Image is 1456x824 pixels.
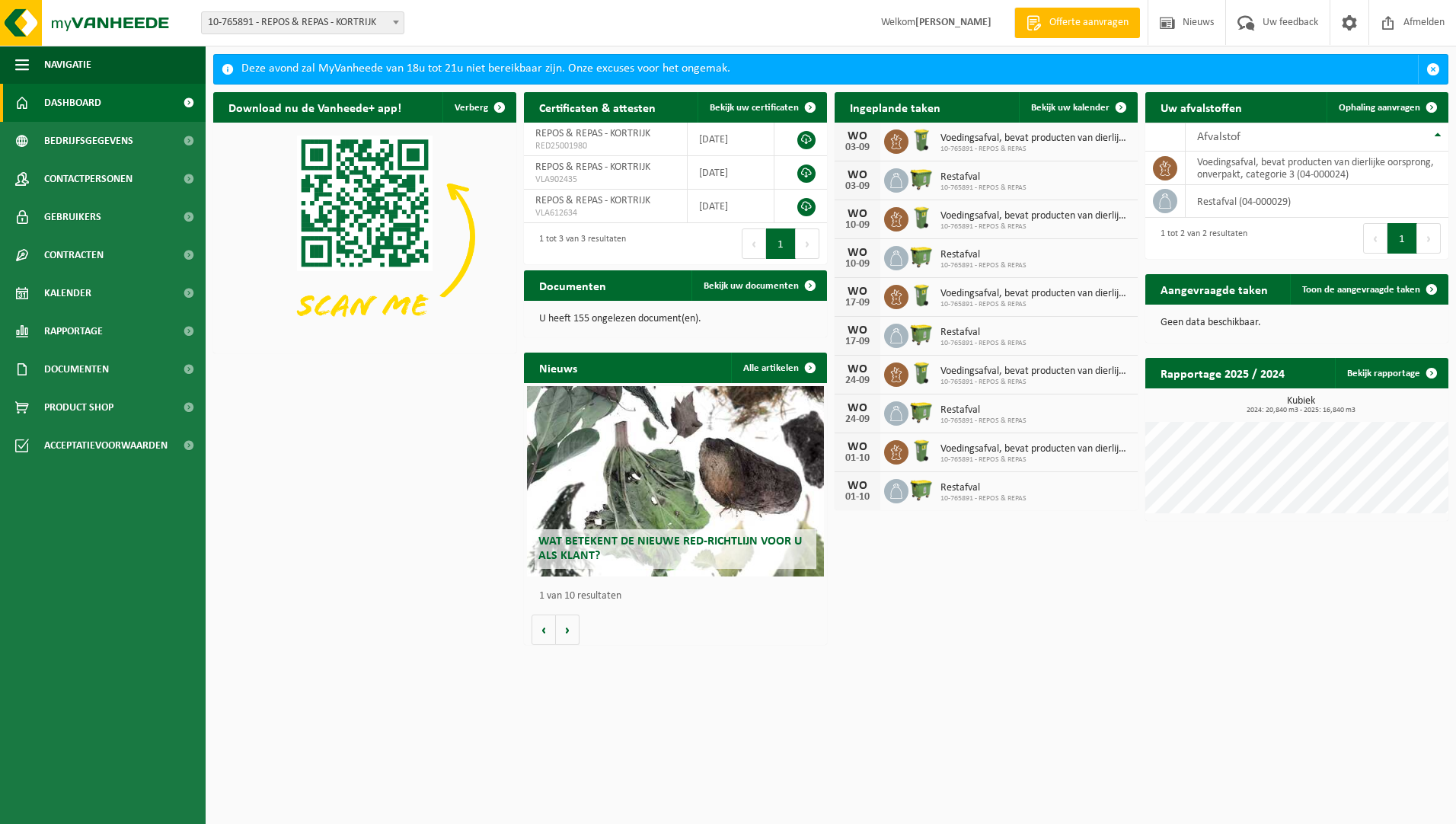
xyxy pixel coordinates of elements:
[44,312,103,350] span: Rapportage
[842,208,873,220] div: WO
[842,298,873,308] div: 17-09
[1145,358,1300,388] h2: Rapportage 2025 / 2024
[556,615,580,645] button: Volgende
[842,441,873,453] div: WO
[1019,92,1136,123] a: Bekijk uw kalender
[1031,103,1110,113] span: Bekijk uw kalender
[201,11,404,34] span: 10-765891 - REPOS & REPAS - KORTRIJK
[535,195,650,206] span: REPOS & REPAS - KORTRIJK
[532,615,556,645] button: Vorige
[915,17,991,28] strong: [PERSON_NAME]
[1153,396,1448,414] h3: Kubiek
[940,417,1027,426] span: 10-765891 - REPOS & REPAS
[535,140,675,152] span: RED25001980
[940,482,1027,494] span: Restafval
[1302,285,1420,295] span: Toon de aangevraagde taken
[44,426,168,465] span: Acceptatievoorwaarden
[731,353,825,383] a: Alle artikelen
[842,375,873,386] div: 24-09
[842,286,873,298] div: WO
[44,274,91,312] span: Kalender
[241,55,1418,84] div: Deze avond zal MyVanheede van 18u tot 21u niet bereikbaar zijn. Onze excuses voor het ongemak.
[940,455,1130,465] span: 10-765891 - REPOS & REPAS
[1335,358,1447,388] a: Bekijk rapportage
[940,133,1130,145] span: Voedingsafval, bevat producten van dierlijke oorsprong, onverpakt, categorie 3
[44,350,109,388] span: Documenten
[842,337,873,347] div: 17-09
[44,84,101,122] span: Dashboard
[908,438,934,464] img: WB-0140-HPE-GN-50
[940,145,1130,154] span: 10-765891 - REPOS & REPAS
[44,198,101,236] span: Gebruikers
[766,228,796,259] button: 1
[688,156,774,190] td: [DATE]
[835,92,956,122] h2: Ingeplande taken
[1153,222,1247,255] div: 1 tot 2 van 2 resultaten
[1339,103,1420,113] span: Ophaling aanvragen
[44,122,133,160] span: Bedrijfsgegevens
[842,324,873,337] div: WO
[1327,92,1447,123] a: Ophaling aanvragen
[940,261,1027,270] span: 10-765891 - REPOS & REPAS
[535,207,675,219] span: VLA612634
[1387,223,1417,254] button: 1
[44,388,113,426] span: Product Shop
[940,171,1027,184] span: Restafval
[442,92,515,123] button: Verberg
[1046,15,1132,30] span: Offerte aanvragen
[524,92,671,122] h2: Certificaten & attesten
[539,314,812,324] p: U heeft 155 ongelezen document(en).
[527,386,824,576] a: Wat betekent de nieuwe RED-richtlijn voor u als klant?
[940,494,1027,503] span: 10-765891 - REPOS & REPAS
[524,270,621,300] h2: Documenten
[908,321,934,347] img: WB-1100-HPE-GN-51
[691,270,825,301] a: Bekijk uw documenten
[842,492,873,503] div: 01-10
[532,227,626,260] div: 1 tot 3 van 3 resultaten
[688,123,774,156] td: [DATE]
[940,404,1027,417] span: Restafval
[940,327,1027,339] span: Restafval
[908,477,934,503] img: WB-1100-HPE-GN-51
[539,591,819,602] p: 1 van 10 resultaten
[842,363,873,375] div: WO
[704,281,799,291] span: Bekijk uw documenten
[1186,152,1448,185] td: voedingsafval, bevat producten van dierlijke oorsprong, onverpakt, categorie 3 (04-000024)
[688,190,774,223] td: [DATE]
[535,128,650,139] span: REPOS & REPAS - KORTRIJK
[44,46,91,84] span: Navigatie
[535,174,675,186] span: VLA902435
[1290,274,1447,305] a: Toon de aangevraagde taken
[796,228,819,259] button: Next
[940,339,1027,348] span: 10-765891 - REPOS & REPAS
[940,443,1130,455] span: Voedingsafval, bevat producten van dierlijke oorsprong, onverpakt, categorie 3
[455,103,488,113] span: Verberg
[842,453,873,464] div: 01-10
[842,220,873,231] div: 10-09
[535,161,650,173] span: REPOS & REPAS - KORTRIJK
[213,123,516,350] img: Download de VHEPlus App
[940,249,1027,261] span: Restafval
[908,244,934,270] img: WB-1100-HPE-GN-51
[698,92,825,123] a: Bekijk uw certificaten
[1186,185,1448,218] td: restafval (04-000029)
[44,236,104,274] span: Contracten
[842,247,873,259] div: WO
[940,210,1130,222] span: Voedingsafval, bevat producten van dierlijke oorsprong, onverpakt, categorie 3
[202,12,404,34] span: 10-765891 - REPOS & REPAS - KORTRIJK
[842,142,873,153] div: 03-09
[710,103,799,113] span: Bekijk uw certificaten
[940,366,1130,378] span: Voedingsafval, bevat producten van dierlijke oorsprong, onverpakt, categorie 3
[213,92,417,122] h2: Download nu de Vanheede+ app!
[940,222,1130,232] span: 10-765891 - REPOS & REPAS
[908,127,934,153] img: WB-0140-HPE-GN-50
[1014,8,1140,38] a: Offerte aanvragen
[842,130,873,142] div: WO
[908,205,934,231] img: WB-0140-HPE-GN-50
[1161,318,1433,328] p: Geen data beschikbaar.
[908,166,934,192] img: WB-1100-HPE-GN-51
[1363,223,1387,254] button: Previous
[1153,407,1448,414] span: 2024: 20,840 m3 - 2025: 16,840 m3
[1145,274,1283,304] h2: Aangevraagde taken
[842,414,873,425] div: 24-09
